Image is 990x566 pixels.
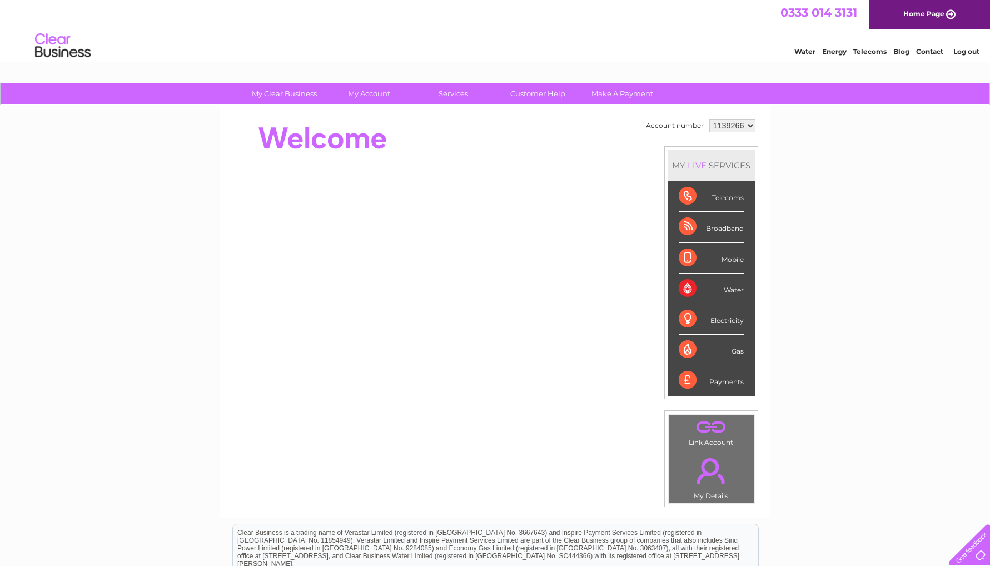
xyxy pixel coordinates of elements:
[238,83,330,104] a: My Clear Business
[679,335,744,365] div: Gas
[407,83,499,104] a: Services
[679,365,744,395] div: Payments
[822,47,847,56] a: Energy
[671,451,751,490] a: .
[685,160,709,171] div: LIVE
[679,212,744,242] div: Broadband
[323,83,415,104] a: My Account
[853,47,887,56] a: Telecoms
[492,83,584,104] a: Customer Help
[643,116,707,135] td: Account number
[668,414,754,449] td: Link Account
[671,418,751,437] a: .
[668,449,754,503] td: My Details
[679,243,744,274] div: Mobile
[780,6,857,19] a: 0333 014 3131
[679,304,744,335] div: Electricity
[893,47,909,56] a: Blog
[953,47,979,56] a: Log out
[233,6,758,54] div: Clear Business is a trading name of Verastar Limited (registered in [GEOGRAPHIC_DATA] No. 3667643...
[794,47,815,56] a: Water
[34,29,91,63] img: logo.png
[576,83,668,104] a: Make A Payment
[668,150,755,181] div: MY SERVICES
[679,274,744,304] div: Water
[679,181,744,212] div: Telecoms
[916,47,943,56] a: Contact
